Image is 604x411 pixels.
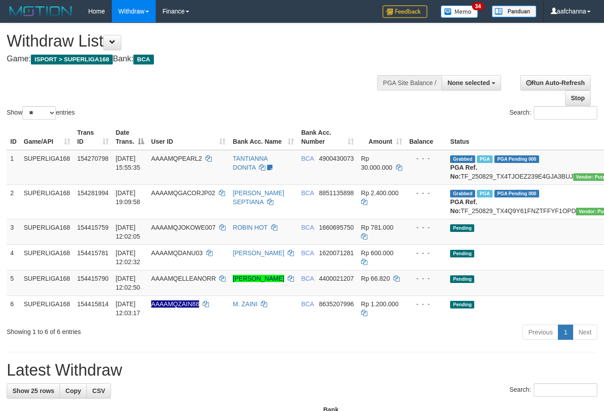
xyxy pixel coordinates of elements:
[298,124,357,150] th: Bank Acc. Number: activate to sort column ascending
[151,275,216,282] span: AAAAMQELLEANORR
[7,150,20,185] td: 1
[151,300,199,308] span: Nama rekening ada tanda titik/strip, harap diedit
[319,155,354,162] span: Copy 4900430073 to clipboard
[20,150,74,185] td: SUPERLIGA168
[133,55,153,64] span: BCA
[7,4,75,18] img: MOTION_logo.png
[357,124,406,150] th: Amount: activate to sort column ascending
[361,275,390,282] span: Rp 66.820
[31,55,113,64] span: ISPORT > SUPERLIGA168
[151,224,216,231] span: AAAAMQJOKOWE007
[450,198,477,214] b: PGA Ref. No:
[450,224,474,232] span: Pending
[319,249,354,257] span: Copy 1620071281 to clipboard
[301,300,314,308] span: BCA
[7,295,20,321] td: 6
[92,387,105,394] span: CSV
[77,300,109,308] span: 154415814
[477,190,493,197] span: Marked by aafnonsreyleab
[409,274,443,283] div: - - -
[7,324,245,336] div: Showing 1 to 6 of 6 entries
[7,32,394,50] h1: Withdraw List
[148,124,230,150] th: User ID: activate to sort column ascending
[361,300,399,308] span: Rp 1.200.000
[116,300,140,317] span: [DATE] 12:03:17
[450,250,474,257] span: Pending
[116,224,140,240] span: [DATE] 12:02:05
[377,75,442,90] div: PGA Site Balance /
[301,189,314,197] span: BCA
[523,325,558,340] a: Previous
[229,124,298,150] th: Bank Acc. Name: activate to sort column ascending
[492,5,536,17] img: panduan.png
[151,155,202,162] span: AAAAMQPEARL2
[510,383,597,397] label: Search:
[409,188,443,197] div: - - -
[361,249,393,257] span: Rp 600.000
[409,300,443,308] div: - - -
[116,275,140,291] span: [DATE] 12:02:50
[510,106,597,120] label: Search:
[151,249,203,257] span: AAAAMQDANU03
[450,190,475,197] span: Grabbed
[494,190,539,197] span: PGA Pending
[450,301,474,308] span: Pending
[301,275,314,282] span: BCA
[7,106,75,120] label: Show entries
[409,223,443,232] div: - - -
[233,300,257,308] a: M. ZAINI
[520,75,591,90] a: Run Auto-Refresh
[450,275,474,283] span: Pending
[233,224,268,231] a: ROBIN HOT
[477,155,493,163] span: Marked by aafmaleo
[319,189,354,197] span: Copy 8851135898 to clipboard
[450,155,475,163] span: Grabbed
[20,270,74,295] td: SUPERLIGA168
[86,383,111,398] a: CSV
[7,244,20,270] td: 4
[319,275,354,282] span: Copy 4400021207 to clipboard
[77,224,109,231] span: 154415759
[319,300,354,308] span: Copy 8635207996 to clipboard
[450,164,477,180] b: PGA Ref. No:
[7,55,394,64] h4: Game: Bank:
[558,325,573,340] a: 1
[361,189,399,197] span: Rp 2.400.000
[409,154,443,163] div: - - -
[20,244,74,270] td: SUPERLIGA168
[77,249,109,257] span: 154415781
[151,189,215,197] span: AAAAMQGACORJP02
[112,124,148,150] th: Date Trans.: activate to sort column descending
[233,155,268,171] a: TANTIANNA DONITA
[361,224,393,231] span: Rp 781.000
[116,189,140,205] span: [DATE] 19:09:58
[301,224,314,231] span: BCA
[7,383,60,398] a: Show 25 rows
[233,189,284,205] a: [PERSON_NAME] SEPTIANA
[406,124,447,150] th: Balance
[361,155,392,171] span: Rp 30.000.000
[472,2,484,10] span: 34
[7,184,20,219] td: 2
[7,219,20,244] td: 3
[233,249,284,257] a: [PERSON_NAME]
[116,249,140,265] span: [DATE] 12:02:32
[301,155,314,162] span: BCA
[7,270,20,295] td: 5
[7,361,597,379] h1: Latest Withdraw
[20,219,74,244] td: SUPERLIGA168
[534,106,597,120] input: Search:
[13,387,54,394] span: Show 25 rows
[319,224,354,231] span: Copy 1660695750 to clipboard
[409,248,443,257] div: - - -
[77,189,109,197] span: 154281994
[116,155,140,171] span: [DATE] 15:55:35
[573,325,597,340] a: Next
[441,5,478,18] img: Button%20Memo.svg
[20,124,74,150] th: Game/API: activate to sort column ascending
[7,124,20,150] th: ID
[301,249,314,257] span: BCA
[383,5,427,18] img: Feedback.jpg
[447,79,490,86] span: None selected
[77,155,109,162] span: 154270798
